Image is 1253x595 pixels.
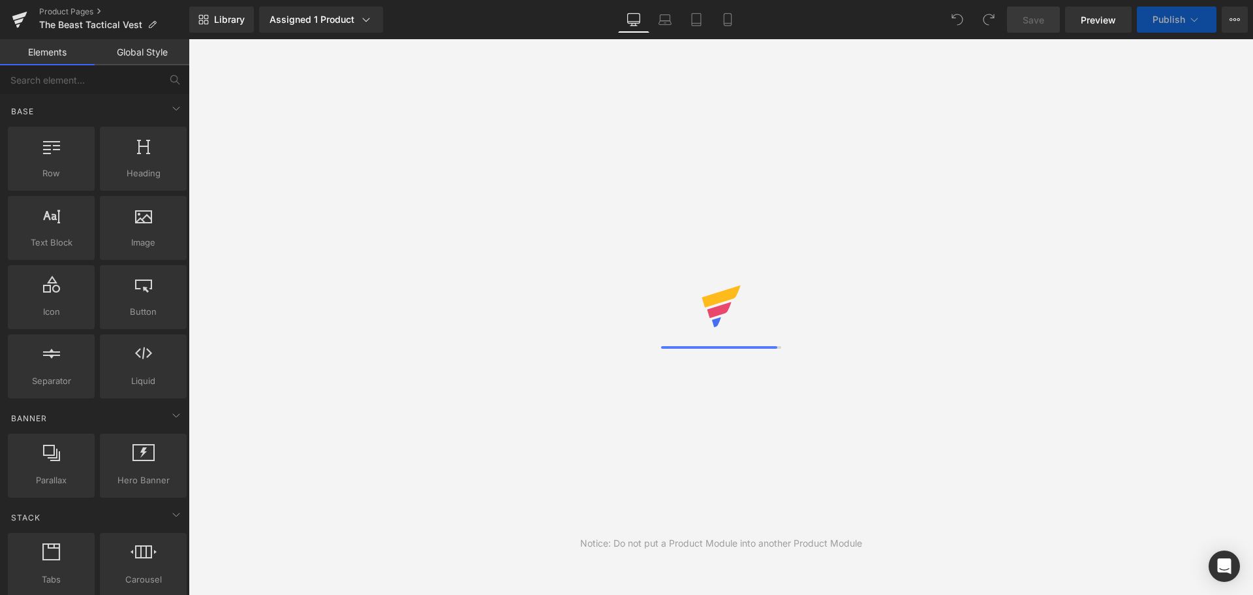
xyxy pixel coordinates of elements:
span: Preview [1081,13,1116,27]
span: Image [104,236,183,249]
span: Heading [104,167,183,180]
button: Redo [976,7,1002,33]
a: New Library [189,7,254,33]
a: Mobile [712,7,743,33]
span: Button [104,305,183,319]
span: Hero Banner [104,474,183,487]
div: Notice: Do not put a Product Module into another Product Module [580,536,862,551]
div: Open Intercom Messenger [1209,551,1240,582]
span: Carousel [104,573,183,587]
span: Stack [10,511,42,524]
span: Text Block [12,236,91,249]
span: Parallax [12,474,91,487]
span: Save [1023,13,1044,27]
span: Base [10,105,35,118]
span: Separator [12,374,91,388]
a: Global Style [95,39,189,65]
a: Tablet [681,7,712,33]
span: The Beast Tactical Vest [39,20,142,30]
button: Publish [1137,7,1216,33]
span: Row [12,167,91,180]
button: Undo [944,7,970,33]
button: More [1222,7,1248,33]
a: Product Pages [39,7,189,17]
span: Liquid [104,374,183,388]
a: Desktop [618,7,649,33]
span: Library [214,14,245,25]
span: Tabs [12,573,91,587]
a: Preview [1065,7,1132,33]
a: Laptop [649,7,681,33]
div: Assigned 1 Product [270,13,373,26]
span: Banner [10,412,48,425]
span: Publish [1152,14,1185,25]
span: Icon [12,305,91,319]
